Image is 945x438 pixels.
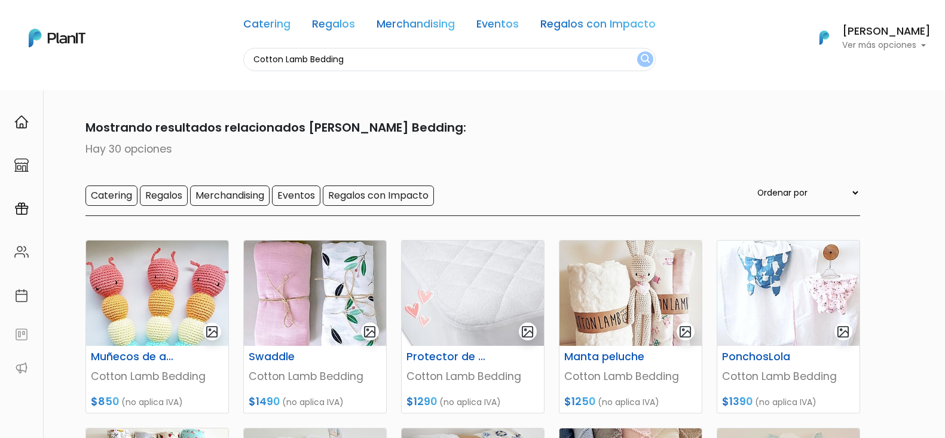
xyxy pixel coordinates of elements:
a: gallery-light Muñecos de apego: Ciempiés sonajero Cotton Lamb Bedding $850 (no aplica IVA) [85,240,229,413]
img: gallery-light [205,325,219,339]
p: Cotton Lamb Bedding [91,369,224,384]
h6: PonchosLola [715,351,813,363]
span: $1250 [564,394,595,409]
img: people-662611757002400ad9ed0e3c099ab2801c6687ba6c219adb57efc949bc21e19d.svg [14,245,29,259]
a: Regalos con Impacto [540,19,656,34]
img: campaigns-02234683943229c281be62815700db0a1741e53638e28bf9629b52c665b00959.svg [14,202,29,216]
a: gallery-light PonchosLola Cotton Lamb Bedding $1390 (no aplica IVA) [717,240,860,413]
h6: Protector de colchón [399,351,497,363]
img: thumb_manta.jpg [559,241,702,346]
a: Regalos [312,19,355,34]
input: Buscá regalos, desayunos, y más [243,48,656,71]
p: Mostrando resultados relacionados [PERSON_NAME] Bedding: [85,118,860,136]
a: gallery-light Manta peluche Cotton Lamb Bedding $1250 (no aplica IVA) [559,240,702,413]
img: PlanIt Logo [29,29,85,47]
input: Regalos con Impacto [323,185,434,206]
input: Eventos [272,185,320,206]
span: (no aplica IVA) [439,396,501,408]
p: Hay 30 opciones [85,141,860,157]
img: partners-52edf745621dab592f3b2c58e3bca9d71375a7ef29c3b500c9f145b62cc070d4.svg [14,361,29,375]
span: $1390 [722,394,753,409]
img: PlanIt Logo [811,25,837,51]
p: Cotton Lamb Bedding [406,369,539,384]
p: Cotton Lamb Bedding [564,369,697,384]
img: gallery-light [678,325,692,339]
span: (no aplica IVA) [755,396,816,408]
h6: Manta peluche [557,351,655,363]
input: Merchandising [190,185,270,206]
a: Eventos [476,19,519,34]
p: Cotton Lamb Bedding [249,369,381,384]
img: thumb_swaddle.jpg [244,241,386,346]
h6: Swaddle [241,351,340,363]
h6: [PERSON_NAME] [842,26,931,37]
img: thumb_Ponchos.jpg [717,241,860,346]
img: home-e721727adea9d79c4d83392d1f703f7f8bce08238fde08b1acbfd93340b81755.svg [14,115,29,129]
span: $1490 [249,394,280,409]
img: thumb_protector_colchon.jpg [402,241,544,346]
input: Regalos [140,185,188,206]
a: Merchandising [377,19,455,34]
p: Ver más opciones [842,41,931,50]
img: marketplace-4ceaa7011d94191e9ded77b95e3339b90024bf715f7c57f8cf31f2d8c509eaba.svg [14,158,29,172]
span: $1290 [406,394,437,409]
img: gallery-light [521,325,534,339]
span: (no aplica IVA) [121,396,183,408]
img: search_button-432b6d5273f82d61273b3651a40e1bd1b912527efae98b1b7a1b2c0702e16a8d.svg [641,54,650,65]
a: gallery-light Protector de colchón Cotton Lamb Bedding $1290 (no aplica IVA) [401,240,545,413]
img: feedback-78b5a0c8f98aac82b08bfc38622c3050aee476f2c9584af64705fc4e61158814.svg [14,327,29,342]
button: PlanIt Logo [PERSON_NAME] Ver más opciones [804,22,931,53]
img: calendar-87d922413cdce8b2cf7b7f5f62616a5cf9e4887200fb71536465627b3292af00.svg [14,288,29,303]
span: $850 [91,394,119,409]
span: (no aplica IVA) [598,396,659,408]
a: Catering [243,19,290,34]
img: thumb_cienpies__1_.jpg [86,241,228,346]
a: gallery-light Swaddle Cotton Lamb Bedding $1490 (no aplica IVA) [243,240,387,413]
input: Catering [85,185,137,206]
span: (no aplica IVA) [282,396,344,408]
h6: Muñecos de apego: Ciempiés sonajero [84,351,182,363]
img: gallery-light [836,325,850,339]
p: Cotton Lamb Bedding [722,369,855,384]
img: gallery-light [363,325,377,339]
